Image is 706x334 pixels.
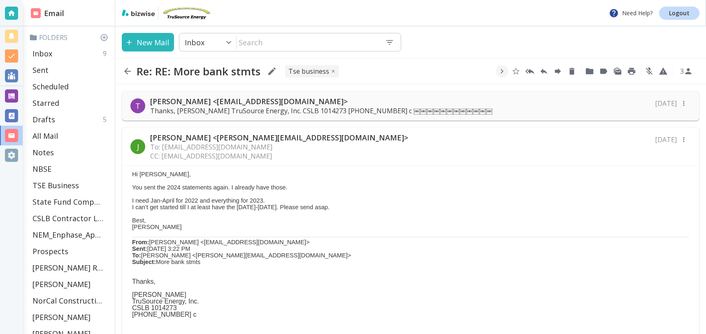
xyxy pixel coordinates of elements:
p: NEM_Enphase_Applications [33,230,103,240]
p: T [135,101,140,111]
div: CSLB Contractor License [29,210,111,227]
p: Prospects [33,246,68,256]
button: New Mail [122,33,174,51]
p: [PERSON_NAME] [33,312,91,322]
input: Search [237,34,379,51]
div: Drafts5 [29,111,111,128]
p: TSE Business [288,67,329,76]
img: bizwise [122,9,155,16]
p: Starred [33,98,59,108]
p: Inbox [33,49,52,58]
p: NBSE [33,164,51,174]
div: TSE Business [29,177,111,194]
p: Logout [669,10,690,16]
button: Mute Thread [643,65,655,77]
img: TruSource Energy, Inc. [162,7,211,20]
p: J [137,142,139,152]
p: Inbox [185,37,204,47]
p: 3 [680,67,684,76]
p: 5 [103,115,110,124]
h2: Re: RE: More bank stmts [137,65,260,78]
p: Folders [29,33,111,42]
img: DashboardSidebarEmail.svg [31,8,41,18]
div: NEM_Enphase_Applications [29,227,111,243]
h2: Email [31,8,64,19]
p: 9 [103,49,110,58]
div: [PERSON_NAME] [29,276,111,292]
div: All Mail [29,128,111,144]
p: All Mail [33,131,58,141]
p: CSLB Contractor License [33,213,103,223]
p: CC: [EMAIL_ADDRESS][DOMAIN_NAME] [150,152,408,161]
button: Mark as Unread [611,65,624,77]
div: Prospects [29,243,111,259]
div: Notes [29,144,111,161]
p: [DATE] [655,99,677,108]
div: NBSE [29,161,111,177]
div: Scheduled [29,78,111,95]
div: [PERSON_NAME] Residence [29,259,111,276]
div: Sent [29,62,111,78]
p: [PERSON_NAME] <[EMAIL_ADDRESS][DOMAIN_NAME]> [150,96,492,106]
button: Print All [625,65,638,77]
a: Logout [659,7,699,20]
button: Reply [538,65,550,77]
p: To: [EMAIL_ADDRESS][DOMAIN_NAME] [150,142,408,152]
p: [DATE] [655,135,677,144]
button: See Participants [676,61,696,81]
button: Reply All [524,65,536,77]
p: [PERSON_NAME] <[PERSON_NAME][EMAIL_ADDRESS][DOMAIN_NAME]> [150,133,408,142]
div: Inbox9 [29,45,111,62]
div: Starred [29,95,111,111]
div: [PERSON_NAME] [29,309,111,325]
button: Forward [552,65,564,77]
p: State Fund Compensation [33,197,103,207]
p: Scheduled [33,82,69,91]
p: NorCal Construction [33,296,103,306]
button: Report Spam [657,65,669,77]
button: Move to Folder [583,65,596,77]
p: [PERSON_NAME] [33,279,91,289]
button: Set Tag [597,65,610,77]
p: [PERSON_NAME] Residence [33,263,103,273]
p: Thanks, [PERSON_NAME] TruSource Energy, Inc. CSLB 1014273 [PHONE_NUMBER] c ￼￼￼￼￼￼￼￼￼￼￼￼ [150,106,492,115]
p: Sent [33,65,49,75]
div: NorCal Construction [29,292,111,309]
p: Need Help? [609,8,653,18]
button: Delete [566,65,578,77]
div: State Fund Compensation [29,194,111,210]
p: Drafts [33,114,55,124]
p: Notes [33,147,54,157]
p: TSE Business [33,180,79,190]
div: J[PERSON_NAME] <[PERSON_NAME][EMAIL_ADDRESS][DOMAIN_NAME]>To: [EMAIL_ADDRESS][DOMAIN_NAME]CC: [EM... [122,128,699,166]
